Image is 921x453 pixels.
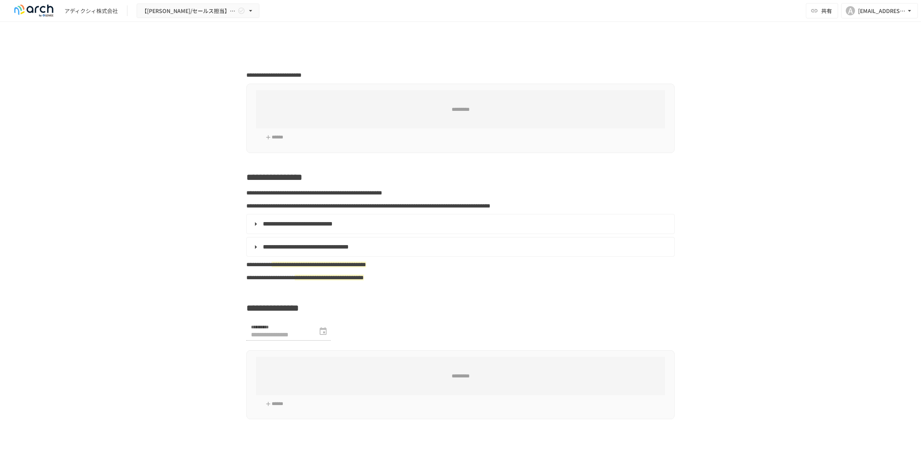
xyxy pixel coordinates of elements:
img: logo-default@2x-9cf2c760.svg [9,5,58,17]
span: 共有 [821,7,832,15]
div: [EMAIL_ADDRESS][DOMAIN_NAME] [858,6,906,16]
button: 【[PERSON_NAME]/セールス担当】アディクシィ株式会社様_初期設定サポート [137,3,259,18]
button: A[EMAIL_ADDRESS][DOMAIN_NAME] [841,3,918,18]
button: 共有 [806,3,838,18]
div: アディクシィ株式会社 [64,7,118,15]
div: A [846,6,855,15]
span: 【[PERSON_NAME]/セールス担当】アディクシィ株式会社様_初期設定サポート [142,6,236,16]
